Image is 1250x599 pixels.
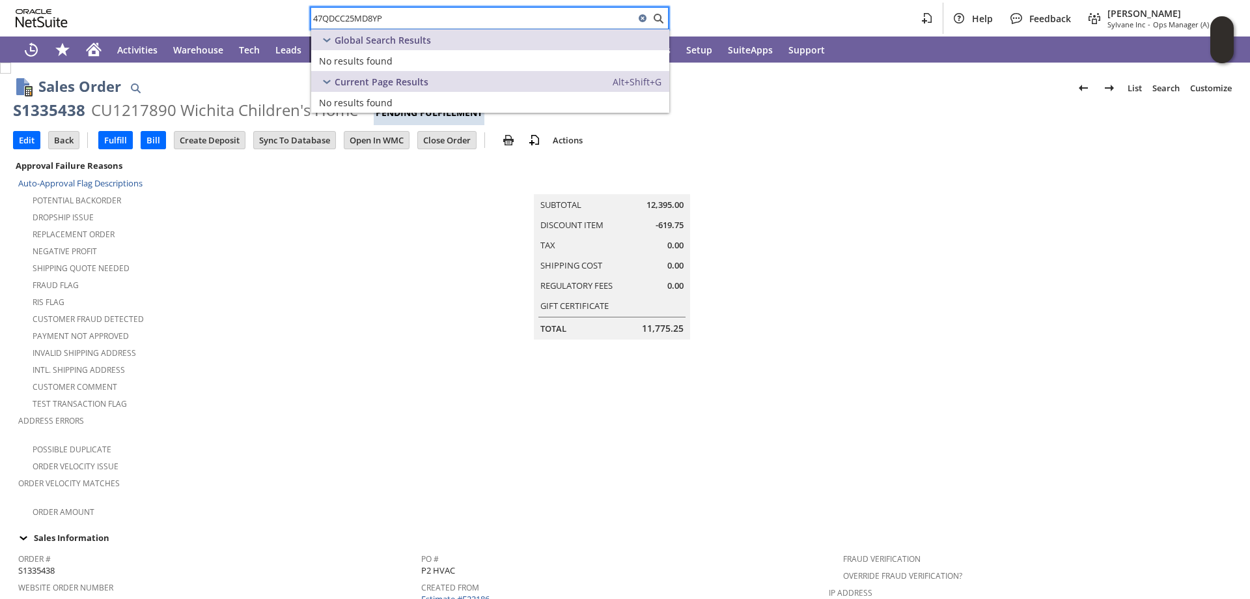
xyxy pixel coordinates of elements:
a: Negative Profit [33,246,97,257]
a: Order Amount [33,506,94,518]
a: Override Fraud Verification? [843,570,962,581]
a: Subtotal [540,199,581,211]
img: Previous [1076,80,1091,96]
a: Payment not approved [33,330,129,342]
a: Home [78,37,109,63]
input: Create Deposit [174,132,245,149]
a: Address Errors [18,415,84,426]
a: Created From [421,582,479,593]
a: Test Transaction Flag [33,398,127,409]
h1: Sales Order [38,76,121,97]
span: Activities [117,44,158,56]
img: print.svg [501,132,516,148]
svg: Search [650,10,666,26]
img: Next [1102,80,1117,96]
a: Customer Fraud Detected [33,314,144,325]
a: Customer Comment [33,381,117,392]
a: Warehouse [165,37,231,63]
a: SuiteApps [720,37,781,63]
input: Back [49,132,79,149]
a: Website Order Number [18,582,113,593]
a: Regulatory Fees [540,280,613,291]
span: Support [788,44,825,56]
a: Shipping Quote Needed [33,263,130,274]
input: Fulfill [99,132,132,149]
input: Open In WMC [344,132,409,149]
svg: Shortcuts [55,42,70,57]
span: Sylvane Inc [1107,20,1145,29]
div: CU1217890 Wichita Children's Home [91,100,358,121]
span: 0.00 [667,280,684,292]
span: Oracle Guided Learning Widget. To move around, please hold and drag [1210,40,1234,64]
span: 0.00 [667,259,684,272]
a: Search [1147,78,1185,98]
a: List [1122,78,1147,98]
a: Potential Backorder [33,195,121,206]
input: Edit [14,132,40,149]
span: [PERSON_NAME] [1107,7,1227,20]
span: 12,395.00 [646,199,684,211]
a: Discount Item [540,219,604,231]
a: Recent Records [16,37,47,63]
a: Customize [1185,78,1237,98]
div: Pending Fulfillment [374,100,484,125]
a: Support [781,37,833,63]
caption: Summary [534,173,690,194]
span: P2 HVAC [421,564,455,577]
a: Invalid Shipping Address [33,347,136,358]
svg: Recent Records [23,42,39,57]
a: Opportunities [309,37,388,63]
img: Quick Find [128,80,143,96]
input: Search [311,10,635,26]
a: Total [540,323,566,334]
div: Sales Information [13,529,1232,546]
a: Auto-Approval Flag Descriptions [18,177,143,189]
a: Order # [18,553,51,564]
td: Sales Information [13,529,1237,546]
span: -619.75 [656,219,684,231]
input: Bill [141,132,165,149]
span: 11,775.25 [642,322,684,335]
a: Setup [678,37,720,63]
a: No results found [311,50,669,71]
a: Actions [548,134,588,146]
a: Intl. Shipping Address [33,364,125,375]
span: SuiteApps [728,44,773,56]
a: No results found [311,92,669,113]
span: Tech [239,44,260,56]
span: Ops Manager (A) (F2L) [1153,20,1227,29]
a: Shipping Cost [540,259,602,271]
span: Feedback [1029,12,1071,25]
span: Setup [686,44,712,56]
span: S1335438 [18,564,55,577]
span: Help [972,12,993,25]
a: Possible Duplicate [33,444,111,455]
iframe: Click here to launch Oracle Guided Learning Help Panel [1210,16,1234,63]
span: - [1148,20,1150,29]
a: Gift Certificate [540,300,609,312]
span: Current Page Results [335,76,428,88]
a: Fraud Verification [843,553,921,564]
a: Dropship Issue [33,212,94,223]
img: add-record.svg [527,132,542,148]
a: Replacement Order [33,229,115,240]
span: 0.00 [667,239,684,252]
svg: Home [86,42,102,57]
span: Alt+Shift+G [613,76,661,88]
a: Order Velocity Matches [18,478,120,489]
span: Warehouse [173,44,223,56]
span: Leads [275,44,301,56]
div: S1335438 [13,100,85,121]
a: Tech [231,37,268,63]
a: Leads [268,37,309,63]
span: Global Search Results [335,34,431,46]
div: Approval Failure Reasons [13,157,416,174]
svg: logo [16,9,68,27]
a: Tax [540,239,555,251]
a: Activities [109,37,165,63]
span: No results found [319,96,393,109]
a: Order Velocity Issue [33,461,118,472]
a: Fraud Flag [33,280,79,291]
a: RIS flag [33,297,64,308]
input: Sync To Database [254,132,335,149]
